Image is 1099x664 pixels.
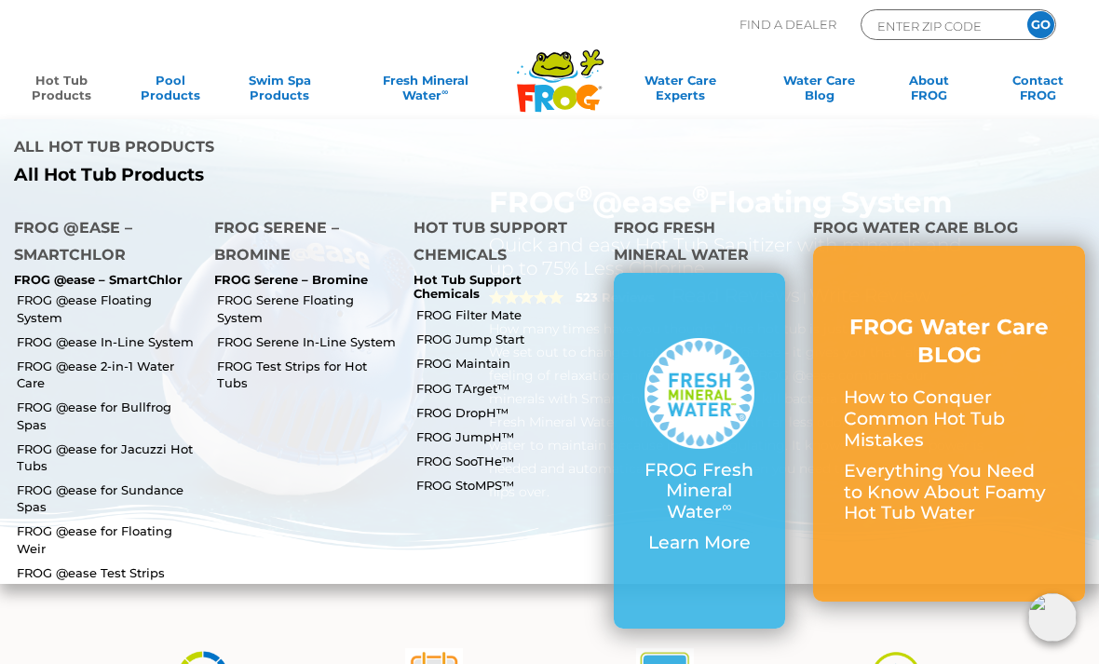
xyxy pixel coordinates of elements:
[19,73,103,110] a: Hot TubProducts
[996,73,1080,110] a: ContactFROG
[644,460,755,523] p: FROG Fresh Mineral Water
[813,214,1085,246] h4: FROG Water Care Blog
[416,404,600,421] a: FROG DropH™
[17,440,200,474] a: FROG @ease for Jacuzzi Hot Tubs
[844,314,1054,535] a: FROG Water Care BLOG How to Conquer Common Hot Tub Mistakes Everything You Need to Know About Foa...
[214,214,387,273] h4: FROG Serene – Bromine
[722,498,731,515] sup: ∞
[844,314,1054,370] h3: FROG Water Care BLOG
[844,387,1054,451] p: How to Conquer Common Hot Tub Mistakes
[17,564,200,581] a: FROG @ease Test Strips
[17,481,200,515] a: FROG @ease for Sundance Spas
[844,461,1054,524] p: Everything You Need to Know About Foamy Hot Tub Water
[608,73,753,110] a: Water CareExperts
[17,333,200,350] a: FROG @ease In-Line System
[875,15,1001,36] input: Zip Code Form
[414,214,586,273] h4: Hot Tub Support Chemicals
[237,73,322,110] a: Swim SpaProducts
[416,453,600,469] a: FROG SooTHe™
[441,87,448,97] sup: ∞
[217,291,400,325] a: FROG Serene Floating System
[17,522,200,556] a: FROG @ease for Floating Weir
[17,358,200,391] a: FROG @ease 2-in-1 Water Care
[777,73,862,110] a: Water CareBlog
[17,399,200,432] a: FROG @ease for Bullfrog Spas
[644,533,755,554] p: Learn More
[14,214,186,273] h4: FROG @ease – SmartChlor
[887,73,971,110] a: AboutFROG
[414,272,522,302] a: Hot Tub Support Chemicals
[214,273,387,288] p: FROG Serene – Bromine
[14,133,536,165] h4: All Hot Tub Products
[614,214,786,273] h4: FROG Fresh Mineral Water
[14,165,536,186] a: All Hot Tub Products
[416,306,600,323] a: FROG Filter Mate
[644,338,755,563] a: FROG Fresh Mineral Water∞ Learn More
[346,73,505,110] a: Fresh MineralWater∞
[1028,593,1077,642] img: openIcon
[416,428,600,445] a: FROG JumpH™
[14,273,186,288] p: FROG @ease – SmartChlor
[416,477,600,494] a: FROG StoMPS™
[1027,11,1054,38] input: GO
[416,380,600,397] a: FROG TArget™
[416,355,600,372] a: FROG Maintain
[416,331,600,347] a: FROG Jump Start
[217,333,400,350] a: FROG Serene In-Line System
[739,9,836,40] p: Find A Dealer
[217,358,400,391] a: FROG Test Strips for Hot Tubs
[128,73,212,110] a: PoolProducts
[17,291,200,325] a: FROG @ease Floating System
